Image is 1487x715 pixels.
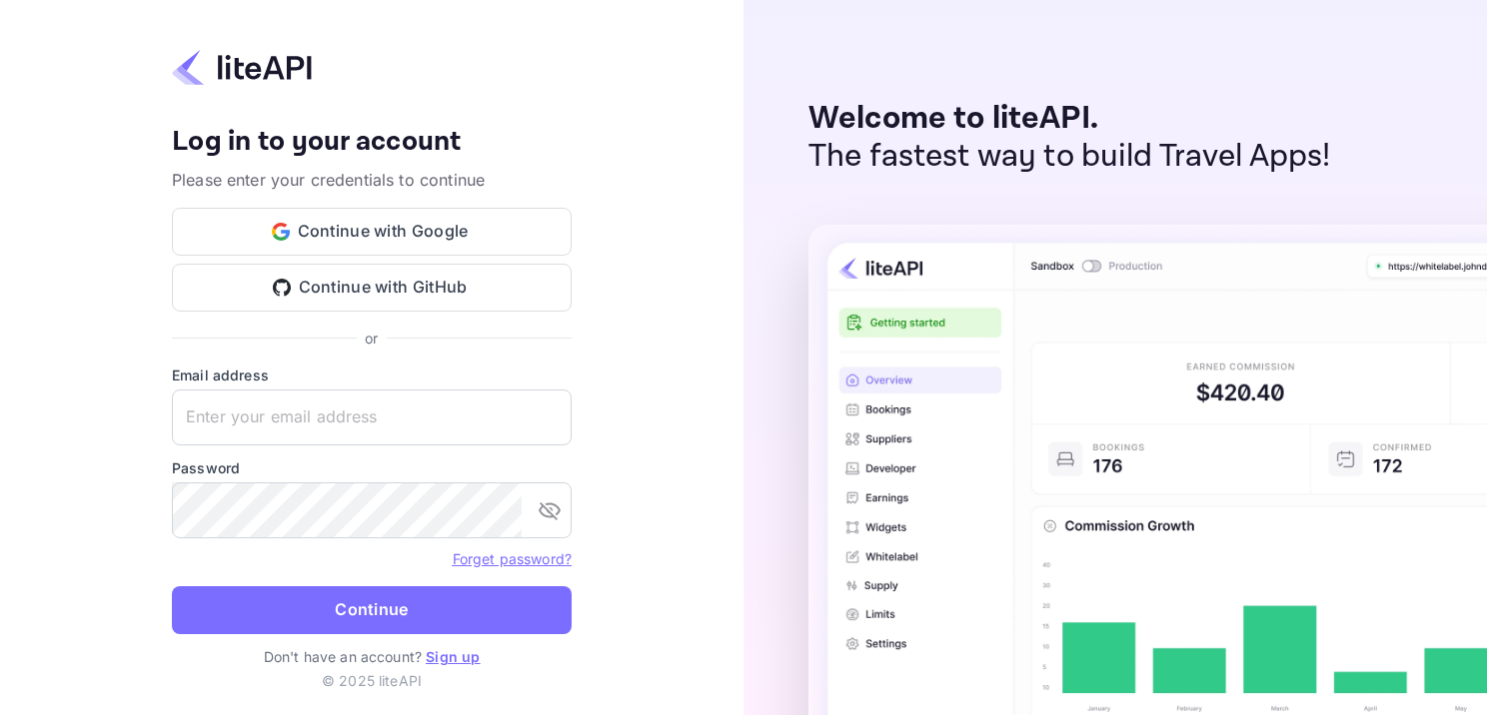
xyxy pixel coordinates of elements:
p: The fastest way to build Travel Apps! [808,138,1331,176]
p: or [365,328,378,349]
button: Continue with Google [172,208,572,256]
p: Please enter your credentials to continue [172,168,572,192]
p: © 2025 liteAPI [322,670,422,691]
img: liteapi [172,48,312,87]
label: Email address [172,364,572,385]
p: Don't have an account? [172,646,572,667]
a: Forget password? [453,548,572,568]
button: Continue [172,586,572,634]
a: Forget password? [453,550,572,567]
h4: Log in to your account [172,125,572,160]
label: Password [172,457,572,478]
button: toggle password visibility [530,490,570,530]
p: Welcome to liteAPI. [808,100,1331,138]
input: Enter your email address [172,389,572,445]
a: Sign up [426,648,480,665]
button: Continue with GitHub [172,264,572,312]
